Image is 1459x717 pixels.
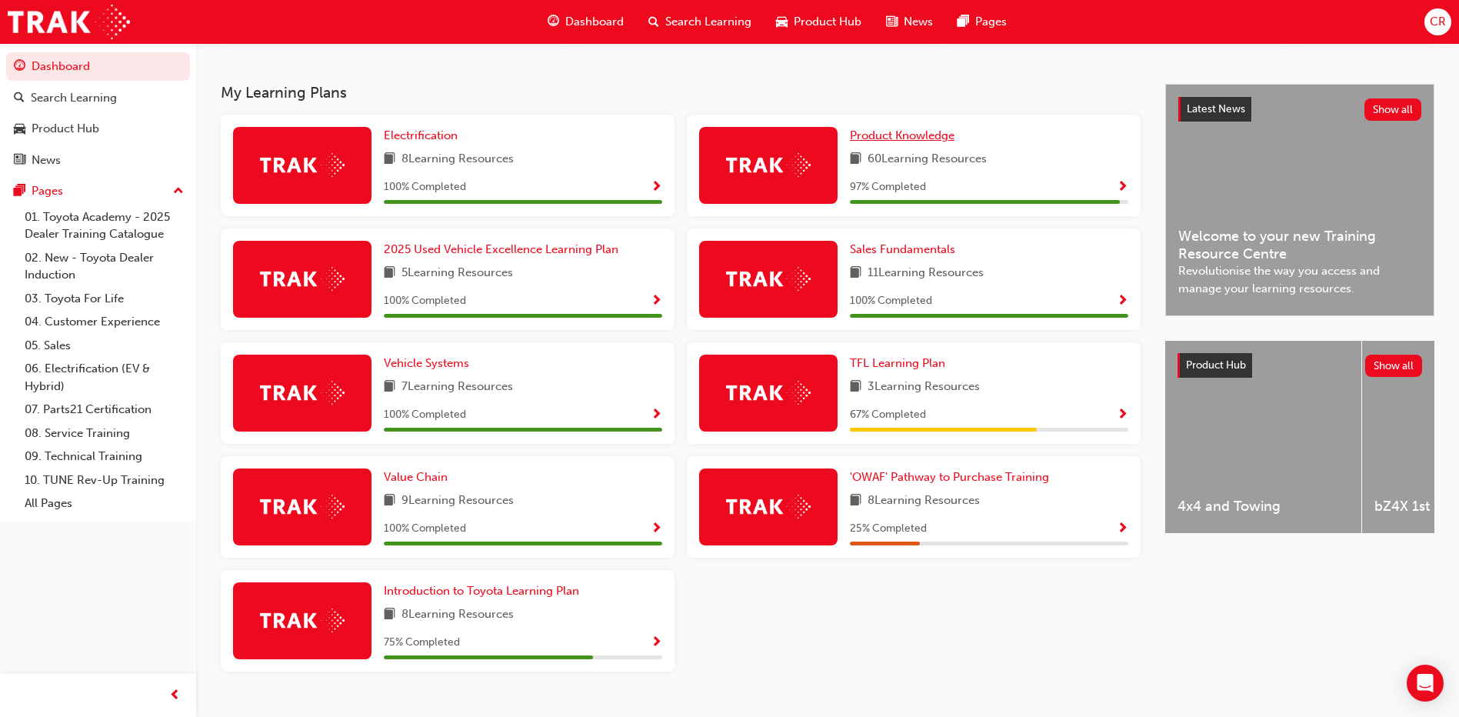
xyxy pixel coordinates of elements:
[31,89,117,107] div: Search Learning
[260,381,345,405] img: Trak
[18,422,190,445] a: 08. Service Training
[548,12,559,32] span: guage-icon
[850,127,961,145] a: Product Knowledge
[794,13,861,31] span: Product Hub
[1117,405,1128,425] button: Show Progress
[1364,98,1422,121] button: Show all
[565,13,624,31] span: Dashboard
[651,178,662,197] button: Show Progress
[1178,353,1422,378] a: Product HubShow all
[18,492,190,515] a: All Pages
[401,378,513,397] span: 7 Learning Resources
[401,264,513,283] span: 5 Learning Resources
[6,49,190,177] button: DashboardSearch LearningProduct HubNews
[221,84,1141,102] h3: My Learning Plans
[850,378,861,397] span: book-icon
[32,182,63,200] div: Pages
[904,13,933,31] span: News
[850,356,945,370] span: TFL Learning Plan
[868,150,987,169] span: 60 Learning Resources
[776,12,788,32] span: car-icon
[14,92,25,105] span: search-icon
[384,150,395,169] span: book-icon
[1117,522,1128,536] span: Show Progress
[18,287,190,311] a: 03. Toyota For Life
[850,178,926,196] span: 97 % Completed
[18,357,190,398] a: 06. Electrification (EV & Hybrid)
[384,242,618,256] span: 2025 Used Vehicle Excellence Learning Plan
[384,469,454,486] a: Value Chain
[384,378,395,397] span: book-icon
[384,584,579,598] span: Introduction to Toyota Learning Plan
[651,409,662,422] span: Show Progress
[886,12,898,32] span: news-icon
[1407,665,1444,702] div: Open Intercom Messenger
[651,633,662,652] button: Show Progress
[764,6,874,38] a: car-iconProduct Hub
[958,12,969,32] span: pages-icon
[6,84,190,112] a: Search Learning
[1430,13,1446,31] span: CR
[384,470,448,484] span: Value Chain
[850,492,861,511] span: book-icon
[850,469,1055,486] a: 'OWAF' Pathway to Purchase Training
[1424,8,1451,35] button: CR
[384,582,585,600] a: Introduction to Toyota Learning Plan
[384,520,466,538] span: 100 % Completed
[1117,292,1128,311] button: Show Progress
[850,355,951,372] a: TFL Learning Plan
[384,128,458,142] span: Electrification
[384,241,625,258] a: 2025 Used Vehicle Excellence Learning Plan
[1117,519,1128,539] button: Show Progress
[1165,341,1361,533] a: 4x4 and Towing
[651,292,662,311] button: Show Progress
[1365,355,1423,377] button: Show all
[401,150,514,169] span: 8 Learning Resources
[384,605,395,625] span: book-icon
[945,6,1019,38] a: pages-iconPages
[726,381,811,405] img: Trak
[651,405,662,425] button: Show Progress
[384,406,466,424] span: 100 % Completed
[651,522,662,536] span: Show Progress
[1178,228,1421,262] span: Welcome to your new Training Resource Centre
[18,310,190,334] a: 04. Customer Experience
[169,686,181,705] span: prev-icon
[975,13,1007,31] span: Pages
[868,378,980,397] span: 3 Learning Resources
[6,52,190,81] a: Dashboard
[14,122,25,136] span: car-icon
[384,264,395,283] span: book-icon
[1117,181,1128,195] span: Show Progress
[868,492,980,511] span: 8 Learning Resources
[384,355,475,372] a: Vehicle Systems
[32,120,99,138] div: Product Hub
[850,406,926,424] span: 67 % Completed
[1178,97,1421,122] a: Latest NewsShow all
[850,264,861,283] span: book-icon
[8,5,130,39] img: Trak
[1117,295,1128,308] span: Show Progress
[850,520,927,538] span: 25 % Completed
[173,182,184,202] span: up-icon
[726,153,811,177] img: Trak
[1178,498,1349,515] span: 4x4 and Towing
[260,495,345,519] img: Trak
[18,205,190,246] a: 01. Toyota Academy - 2025 Dealer Training Catalogue
[260,609,345,632] img: Trak
[18,334,190,358] a: 05. Sales
[384,492,395,511] span: book-icon
[401,492,514,511] span: 9 Learning Resources
[14,185,25,198] span: pages-icon
[384,634,460,652] span: 75 % Completed
[651,295,662,308] span: Show Progress
[1117,409,1128,422] span: Show Progress
[1186,358,1246,372] span: Product Hub
[535,6,636,38] a: guage-iconDashboard
[6,146,190,175] a: News
[384,356,469,370] span: Vehicle Systems
[1117,178,1128,197] button: Show Progress
[384,178,466,196] span: 100 % Completed
[14,154,25,168] span: news-icon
